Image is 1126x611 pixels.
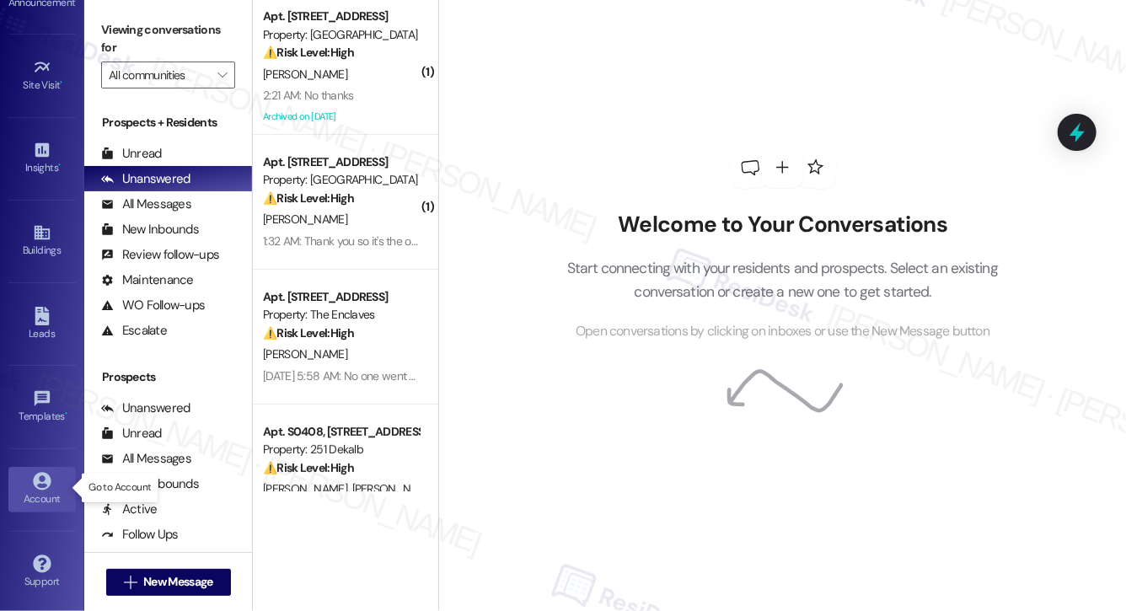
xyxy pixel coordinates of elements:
[263,8,419,25] div: Apt. [STREET_ADDRESS]
[101,322,167,340] div: Escalate
[263,325,354,340] strong: ⚠️ Risk Level: High
[542,212,1024,239] h2: Welcome to Your Conversations
[263,306,419,324] div: Property: The Enclaves
[263,368,600,383] div: [DATE] 5:58 AM: No one went to my unit to investigate or fix the issue.
[101,221,199,239] div: New Inbounds
[101,501,158,518] div: Active
[263,288,419,306] div: Apt. [STREET_ADDRESS]
[8,549,76,595] a: Support
[101,399,190,417] div: Unanswered
[263,153,419,171] div: Apt. [STREET_ADDRESS]
[101,297,205,314] div: WO Follow-ups
[263,441,419,458] div: Property: 251 Dekalb
[8,218,76,264] a: Buildings
[65,408,67,420] span: •
[101,170,190,188] div: Unanswered
[263,233,968,249] div: 1:32 AM: Thank you so it's the one in the bedroom where I had a place the bedside table in front ...
[261,106,421,127] div: Archived on [DATE]
[8,53,76,99] a: Site Visit •
[101,196,191,213] div: All Messages
[106,569,231,596] button: New Message
[84,114,252,131] div: Prospects + Residents
[576,321,989,342] span: Open conversations by clicking on inboxes or use the New Message button
[263,190,354,206] strong: ⚠️ Risk Level: High
[88,480,151,495] p: Go to Account
[101,425,162,442] div: Unread
[8,136,76,181] a: Insights •
[124,576,137,589] i: 
[61,77,63,88] span: •
[101,450,191,468] div: All Messages
[542,256,1024,304] p: Start connecting with your residents and prospects. Select an existing conversation or create a n...
[109,62,208,88] input: All communities
[217,68,227,82] i: 
[101,17,235,62] label: Viewing conversations for
[101,246,219,264] div: Review follow-ups
[143,573,212,591] span: New Message
[101,145,162,163] div: Unread
[263,67,347,82] span: [PERSON_NAME]
[263,460,354,475] strong: ⚠️ Risk Level: High
[58,159,61,171] span: •
[263,481,352,496] span: [PERSON_NAME]
[8,467,76,512] a: Account
[263,346,347,362] span: [PERSON_NAME]
[8,384,76,430] a: Templates •
[263,45,354,60] strong: ⚠️ Risk Level: High
[101,271,194,289] div: Maintenance
[263,26,419,44] div: Property: [GEOGRAPHIC_DATA]
[101,526,179,544] div: Follow Ups
[84,368,252,386] div: Prospects
[263,171,419,189] div: Property: [GEOGRAPHIC_DATA]
[263,212,347,227] span: [PERSON_NAME]
[263,88,353,103] div: 2:21 AM: No thanks
[8,302,76,347] a: Leads
[352,481,437,496] span: [PERSON_NAME]
[263,423,419,441] div: Apt. S0408, [STREET_ADDRESS]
